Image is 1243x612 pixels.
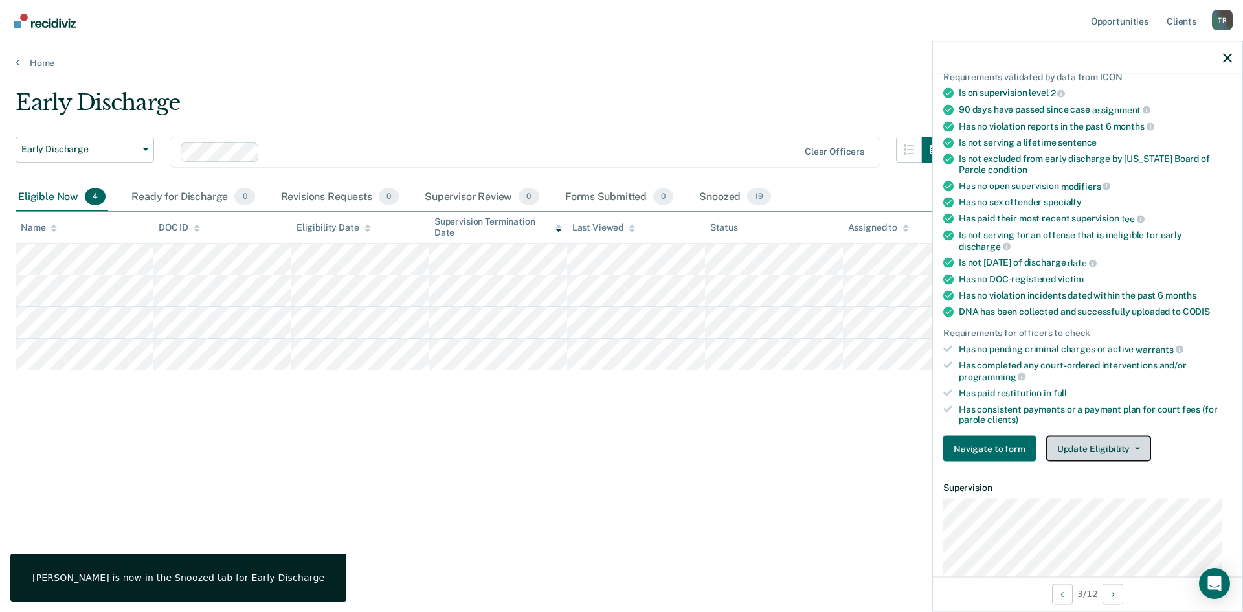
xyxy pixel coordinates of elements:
[959,197,1232,208] div: Has no sex offender
[129,183,257,212] div: Ready for Discharge
[1061,181,1111,191] span: modifiers
[572,222,635,233] div: Last Viewed
[959,229,1232,251] div: Is not serving for an offense that is ineligible for early
[959,104,1232,115] div: 90 days have passed since case
[1165,289,1196,300] span: months
[1046,436,1151,462] button: Update Eligibility
[943,327,1232,338] div: Requirements for officers to check
[959,241,1011,251] span: discharge
[1058,137,1097,148] span: sentence
[1199,568,1230,599] div: Open Intercom Messenger
[710,222,738,233] div: Status
[159,222,200,233] div: DOC ID
[959,273,1232,284] div: Has no DOC-registered
[16,57,1227,69] a: Home
[1052,584,1073,604] button: Previous Opportunity
[1051,88,1066,98] span: 2
[1212,10,1233,30] div: T R
[959,343,1232,355] div: Has no pending criminal charges or active
[697,183,774,212] div: Snoozed
[988,164,1027,174] span: condition
[16,89,948,126] div: Early Discharge
[1212,10,1233,30] button: Profile dropdown button
[234,188,254,205] span: 0
[959,403,1232,425] div: Has consistent payments or a payment plan for court fees (for parole
[379,188,399,205] span: 0
[21,144,138,155] span: Early Discharge
[278,183,401,212] div: Revisions Requests
[848,222,909,233] div: Assigned to
[943,436,1036,462] button: Navigate to form
[959,257,1232,269] div: Is not [DATE] of discharge
[1058,273,1084,284] span: victim
[519,188,539,205] span: 0
[1121,214,1145,224] span: fee
[32,572,324,584] div: [PERSON_NAME] is now in the Snoozed tab for Early Discharge
[563,183,677,212] div: Forms Submitted
[1103,584,1123,604] button: Next Opportunity
[943,436,1041,462] a: Navigate to form link
[943,71,1232,82] div: Requirements validated by data from ICON
[1114,121,1154,131] span: months
[297,222,371,233] div: Eligibility Date
[959,137,1232,148] div: Is not serving a lifetime
[959,213,1232,225] div: Has paid their most recent supervision
[85,188,106,205] span: 4
[1136,344,1183,354] span: warrants
[1068,258,1096,268] span: date
[1053,387,1067,398] span: full
[959,180,1232,192] div: Has no open supervision
[959,120,1232,132] div: Has no violation reports in the past 6
[959,360,1232,382] div: Has completed any court-ordered interventions and/or
[16,183,108,212] div: Eligible Now
[21,222,57,233] div: Name
[943,482,1232,493] dt: Supervision
[959,87,1232,99] div: Is on supervision level
[959,371,1025,381] span: programming
[933,576,1242,611] div: 3 / 12
[14,14,76,28] img: Recidiviz
[959,387,1232,398] div: Has paid restitution in
[747,188,771,205] span: 19
[987,414,1018,425] span: clients)
[805,146,864,157] div: Clear officers
[1044,197,1082,207] span: specialty
[1183,306,1210,316] span: CODIS
[1092,104,1150,115] span: assignment
[653,188,673,205] span: 0
[959,306,1232,317] div: DNA has been collected and successfully uploaded to
[434,216,562,238] div: Supervision Termination Date
[959,289,1232,300] div: Has no violation incidents dated within the past 6
[422,183,542,212] div: Supervisor Review
[959,153,1232,176] div: Is not excluded from early discharge by [US_STATE] Board of Parole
